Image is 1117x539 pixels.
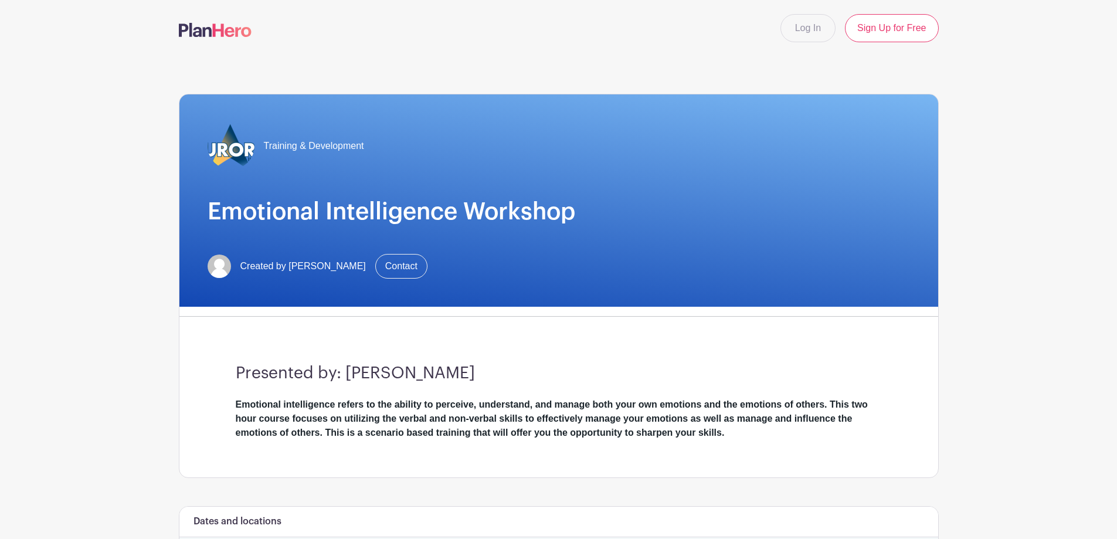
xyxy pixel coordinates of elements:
[179,23,252,37] img: logo-507f7623f17ff9eddc593b1ce0a138ce2505c220e1c5a4e2b4648c50719b7d32.svg
[240,259,366,273] span: Created by [PERSON_NAME]
[845,14,938,42] a: Sign Up for Free
[208,123,254,170] img: 2023_COA_Horiz_Logo_PMS_BlueStroke%204.png
[264,139,364,153] span: Training & Development
[780,14,836,42] a: Log In
[375,254,427,279] a: Contact
[236,399,868,438] strong: Emotional intelligence refers to the ability to perceive, understand, and manage both your own em...
[236,364,882,384] h3: Presented by: [PERSON_NAME]
[193,516,281,527] h6: Dates and locations
[208,198,910,226] h1: Emotional Intelligence Workshop
[208,255,231,278] img: default-ce2991bfa6775e67f084385cd625a349d9dcbb7a52a09fb2fda1e96e2d18dcdb.png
